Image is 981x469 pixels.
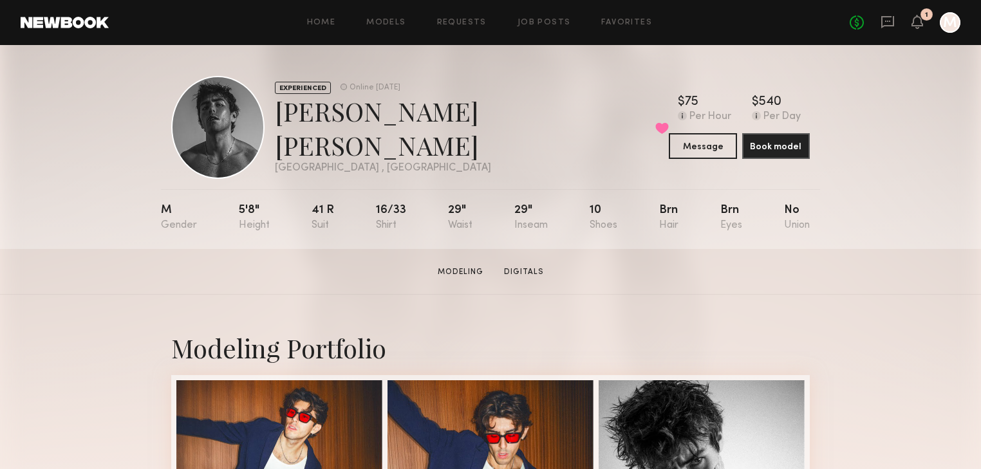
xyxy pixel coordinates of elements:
div: [PERSON_NAME] [PERSON_NAME] [275,94,669,162]
div: 75 [685,96,698,109]
button: Book model [742,133,810,159]
a: Home [307,19,336,27]
div: Online [DATE] [350,84,400,92]
div: 5'8" [239,205,270,231]
div: M [161,205,197,231]
div: 29" [448,205,472,231]
div: Per Hour [689,111,731,123]
div: $ [678,96,685,109]
a: Job Posts [518,19,571,27]
div: 29" [514,205,548,231]
div: [GEOGRAPHIC_DATA] , [GEOGRAPHIC_DATA] [275,163,669,174]
div: No [784,205,810,231]
a: Requests [437,19,487,27]
div: Brn [720,205,742,231]
div: Brn [659,205,678,231]
div: Modeling Portfolio [171,331,810,365]
div: EXPERIENCED [275,82,331,94]
div: $ [752,96,759,109]
div: 10 [590,205,617,231]
div: 540 [759,96,781,109]
a: Favorites [601,19,652,27]
a: Modeling [433,266,489,278]
a: Models [366,19,406,27]
a: M [940,12,960,33]
div: 1 [925,12,928,19]
div: 16/33 [376,205,406,231]
button: Message [669,133,736,159]
a: Digitals [499,266,549,278]
div: Per Day [763,111,801,123]
div: 41 r [312,205,334,231]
